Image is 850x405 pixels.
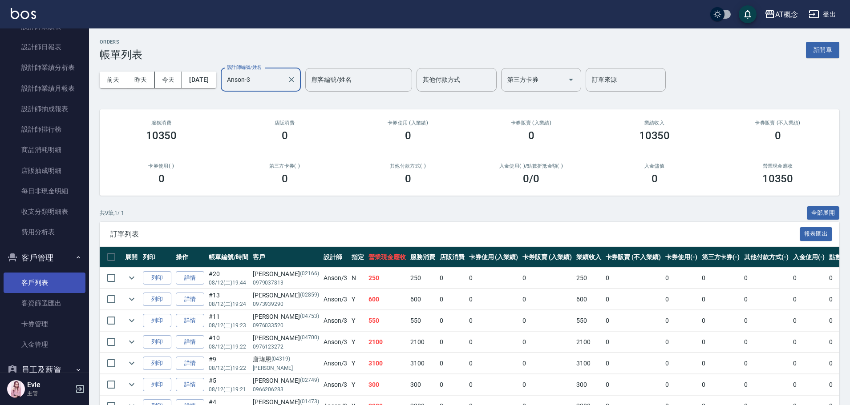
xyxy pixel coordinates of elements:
[176,378,204,392] a: 詳情
[791,247,827,268] th: 入金使用(-)
[663,332,700,353] td: 0
[206,268,251,289] td: #20
[4,181,85,201] a: 每日非現金明細
[4,119,85,140] a: 設計師排行榜
[408,289,437,310] td: 600
[437,268,467,289] td: 0
[123,247,141,268] th: 展開
[366,247,408,268] th: 營業現金應收
[110,230,800,239] span: 訂單列表
[408,247,437,268] th: 服務消費
[300,312,319,321] p: (04753)
[4,273,85,293] a: 客戶列表
[141,247,174,268] th: 列印
[408,332,437,353] td: 2100
[523,172,539,185] h3: 0 /0
[742,374,791,395] td: 0
[176,293,204,306] a: 詳情
[574,268,603,289] td: 250
[253,376,319,385] div: [PERSON_NAME]
[349,289,366,310] td: Y
[4,293,85,313] a: 客資篩選匯出
[366,268,408,289] td: 250
[209,300,248,308] p: 08/12 (二) 19:24
[791,310,827,331] td: 0
[437,247,467,268] th: 店販消費
[408,353,437,374] td: 3100
[174,247,206,268] th: 操作
[366,289,408,310] td: 600
[791,353,827,374] td: 0
[234,163,336,169] h2: 第三方卡券(-)
[652,172,658,185] h3: 0
[253,300,319,308] p: 0973939290
[742,332,791,353] td: 0
[4,314,85,334] a: 卡券管理
[4,99,85,119] a: 設計師抽成報表
[564,72,578,87] button: Open
[234,120,336,126] h2: 店販消費
[146,129,177,142] h3: 10350
[321,353,350,374] td: Anson /3
[805,6,839,23] button: 登出
[100,72,127,88] button: 前天
[663,374,700,395] td: 0
[253,291,319,300] div: [PERSON_NAME]
[4,140,85,160] a: 商品消耗明細
[775,129,781,142] h3: 0
[700,310,742,331] td: 0
[271,355,291,364] p: (04319)
[437,310,467,331] td: 0
[700,247,742,268] th: 第三方卡券(-)
[300,376,319,385] p: (02749)
[182,72,216,88] button: [DATE]
[251,247,321,268] th: 客戶
[520,268,574,289] td: 0
[603,120,705,126] h2: 業績收入
[520,353,574,374] td: 0
[253,385,319,393] p: 0966206283
[4,57,85,78] a: 設計師業績分析表
[357,120,459,126] h2: 卡券使用 (入業績)
[408,268,437,289] td: 250
[206,289,251,310] td: #13
[321,332,350,353] td: Anson /3
[11,8,36,19] img: Logo
[800,229,833,238] a: 報表匯出
[742,310,791,331] td: 0
[253,279,319,287] p: 0979037813
[300,333,319,343] p: (04700)
[27,381,73,389] h5: Evie
[742,289,791,310] td: 0
[663,289,700,310] td: 0
[520,374,574,395] td: 0
[663,353,700,374] td: 0
[480,120,582,126] h2: 卡券販賣 (入業績)
[700,353,742,374] td: 0
[603,353,663,374] td: 0
[155,72,182,88] button: 今天
[437,332,467,353] td: 0
[742,247,791,268] th: 其他付款方式(-)
[143,271,171,285] button: 列印
[4,201,85,222] a: 收支分類明細表
[100,39,142,45] h2: ORDERS
[727,120,829,126] h2: 卡券販賣 (不入業績)
[437,353,467,374] td: 0
[253,355,319,364] div: 唐瑋恩
[253,364,319,372] p: [PERSON_NAME]
[209,279,248,287] p: 08/12 (二) 19:44
[480,163,582,169] h2: 入金使用(-) /點數折抵金額(-)
[143,314,171,328] button: 列印
[761,5,801,24] button: AT概念
[127,72,155,88] button: 昨天
[408,310,437,331] td: 550
[408,374,437,395] td: 300
[700,268,742,289] td: 0
[700,374,742,395] td: 0
[574,310,603,331] td: 550
[4,334,85,355] a: 入金管理
[143,293,171,306] button: 列印
[282,172,288,185] h3: 0
[4,78,85,99] a: 設計師業績月報表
